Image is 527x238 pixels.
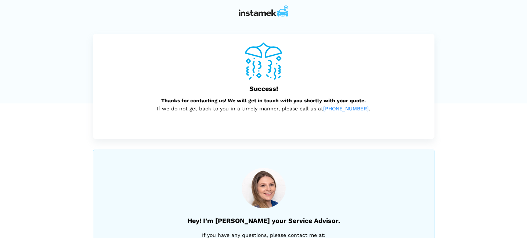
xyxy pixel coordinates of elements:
[154,97,374,113] p: If we do not get back to you in a timely manner, please call us at .
[161,98,366,103] strong: Thanks for contacting us! We will get in touch with you shortly with your quote.
[111,85,416,92] h5: Success!
[323,105,369,113] a: [PHONE_NUMBER]
[112,217,416,224] h5: Hey! I’m [PERSON_NAME] your Service Advisor.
